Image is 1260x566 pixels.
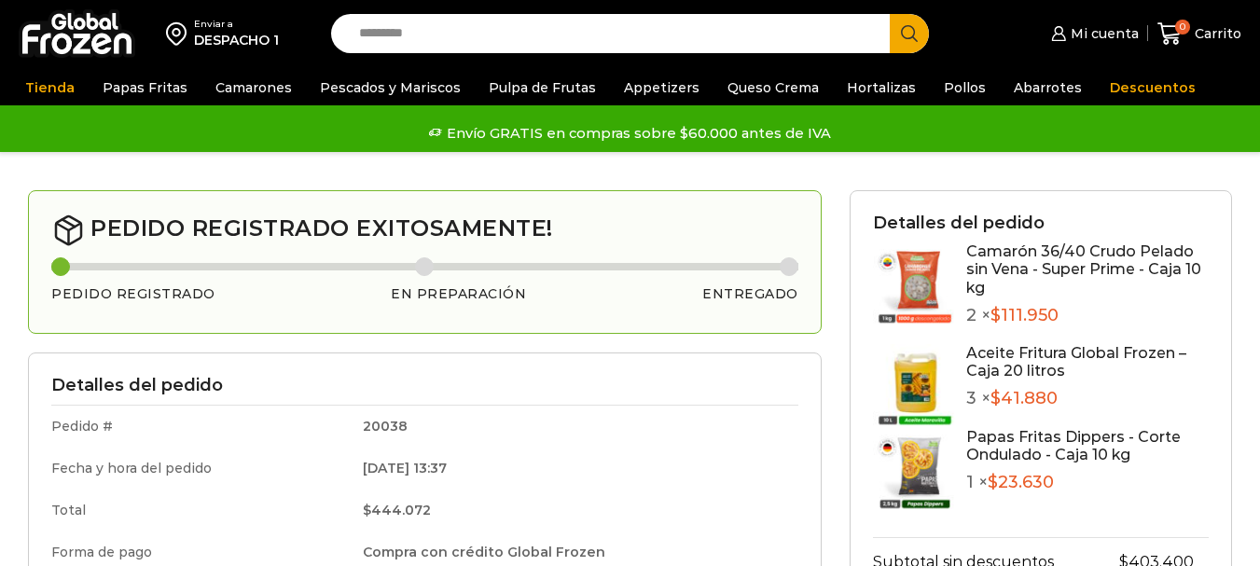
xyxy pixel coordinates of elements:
a: Appetizers [615,70,709,105]
a: Queso Crema [718,70,828,105]
p: 3 × [966,389,1209,409]
a: Pollos [935,70,995,105]
a: Papas Fritas [93,70,197,105]
bdi: 444.072 [363,502,431,518]
h3: Detalles del pedido [51,376,798,396]
a: Pulpa de Frutas [479,70,605,105]
div: Enviar a [194,18,279,31]
p: 2 × [966,306,1209,326]
p: 1 × [966,473,1209,493]
h2: Pedido registrado exitosamente! [51,214,798,247]
td: Pedido # [51,406,350,448]
td: 20038 [350,406,797,448]
h3: Entregado [702,286,798,302]
a: Abarrotes [1004,70,1091,105]
a: 0 Carrito [1157,12,1241,56]
span: $ [990,305,1001,325]
td: Fecha y hora del pedido [51,448,350,490]
bdi: 23.630 [988,472,1054,492]
a: Aceite Fritura Global Frozen – Caja 20 litros [966,344,1186,380]
span: $ [988,472,998,492]
h3: Pedido registrado [51,286,215,302]
td: [DATE] 13:37 [350,448,797,490]
h3: En preparación [391,286,526,302]
a: Mi cuenta [1046,15,1138,52]
span: $ [363,502,371,518]
div: DESPACHO 1 [194,31,279,49]
td: Total [51,490,350,531]
a: Papas Fritas Dippers - Corte Ondulado - Caja 10 kg [966,428,1181,463]
img: address-field-icon.svg [166,18,194,49]
button: Search button [890,14,929,53]
span: 0 [1175,20,1190,35]
a: Camarones [206,70,301,105]
span: $ [990,388,1001,408]
a: Hortalizas [838,70,925,105]
a: Camarón 36/40 Crudo Pelado sin Vena - Super Prime - Caja 10 kg [966,242,1201,296]
span: Carrito [1190,24,1241,43]
span: Mi cuenta [1066,24,1139,43]
a: Tienda [16,70,84,105]
bdi: 111.950 [990,305,1059,325]
a: Descuentos [1101,70,1205,105]
bdi: 41.880 [990,388,1058,408]
h3: Detalles del pedido [873,214,1209,234]
a: Pescados y Mariscos [311,70,470,105]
